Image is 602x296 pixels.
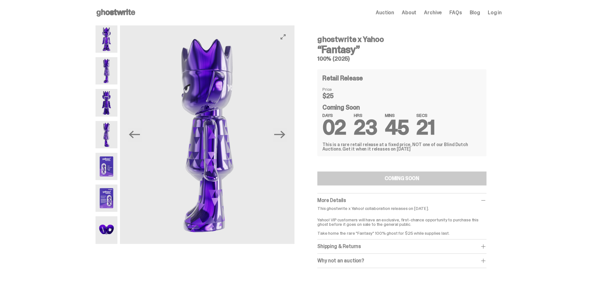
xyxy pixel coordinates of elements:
[322,93,354,99] dd: $25
[322,75,363,81] h4: Retail Release
[120,25,294,244] img: Yahoo-HG---2.png
[96,185,117,212] img: Yahoo-HG---6.png
[273,128,287,142] button: Next
[322,87,354,91] dt: Price
[385,176,419,181] div: COMING SOON
[385,113,409,118] span: MINS
[402,10,416,15] a: About
[317,213,486,235] p: Yahoo! VIP customers will have an exclusive, first-chance opportunity to purchase this ghost befo...
[128,128,142,142] button: Previous
[342,146,411,152] span: Get it when it releases on [DATE]
[322,114,346,141] span: 02
[424,10,442,15] a: Archive
[317,36,486,43] h4: ghostwrite x Yahoo
[385,114,409,141] span: 45
[317,172,486,185] button: COMING SOON
[96,89,117,116] img: Yahoo-HG---3.png
[317,56,486,62] h5: 100% (2025)
[470,10,480,15] a: Blog
[416,114,435,141] span: 21
[354,113,377,118] span: HRS
[96,57,117,84] img: Yahoo-HG---2.png
[317,44,486,55] h3: “Fantasy”
[317,206,486,211] p: This ghostwrite x Yahoo! collaboration releases on [DATE].
[317,258,486,264] div: Why not an auction?
[317,243,486,250] div: Shipping & Returns
[449,10,462,15] a: FAQs
[354,114,377,141] span: 23
[322,142,481,151] div: This is a rare retail release at a fixed price, NOT one of our Blind Dutch Auctions.
[96,121,117,148] img: Yahoo-HG---4.png
[488,10,502,15] a: Log in
[96,25,117,53] img: Yahoo-HG---1.png
[322,104,481,135] div: Coming Soon
[279,33,287,41] button: View full-screen
[96,153,117,180] img: Yahoo-HG---5.png
[416,113,435,118] span: SECS
[317,197,346,204] span: More Details
[322,113,346,118] span: DAYS
[376,10,394,15] a: Auction
[96,216,117,244] img: Yahoo-HG---7.png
